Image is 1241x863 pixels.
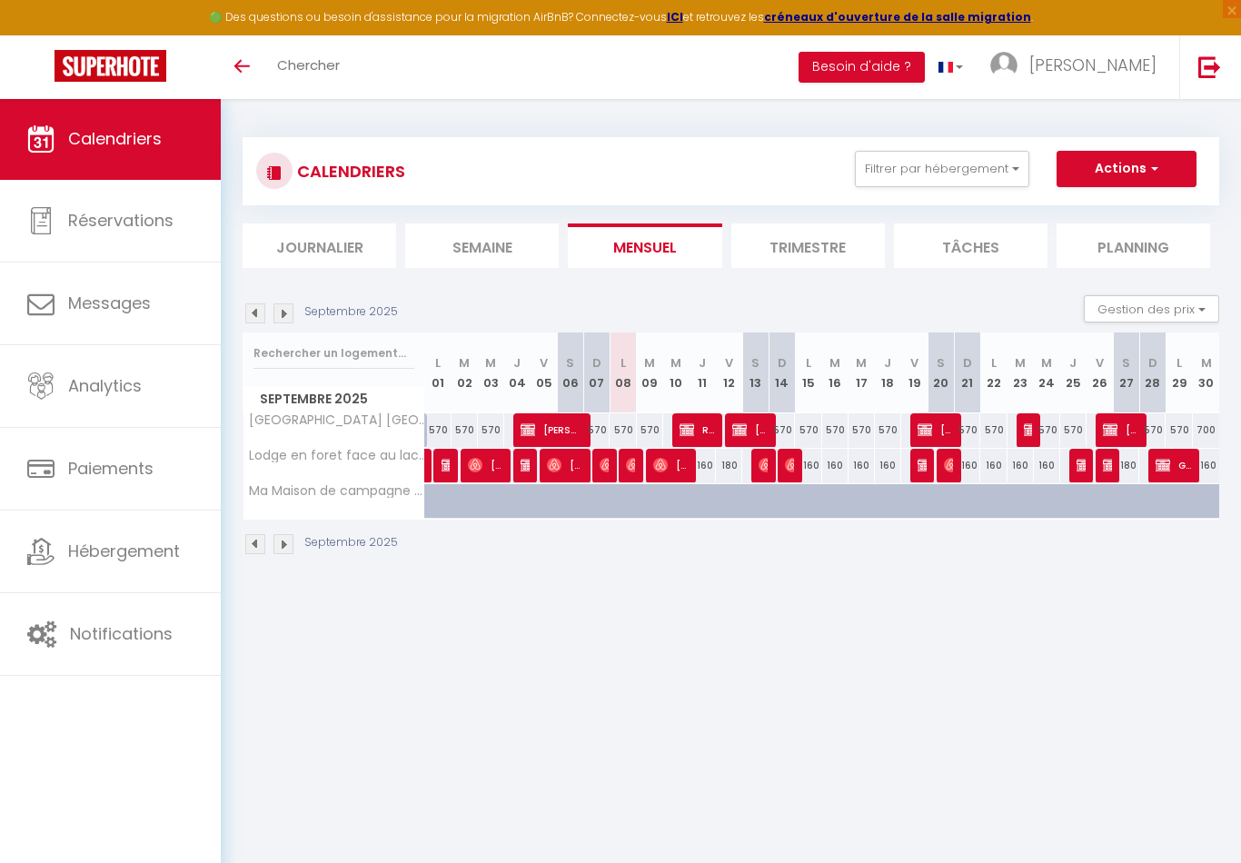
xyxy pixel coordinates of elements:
[583,413,610,447] div: 570
[1139,332,1166,413] th: 28
[991,354,997,372] abbr: L
[521,412,582,447] span: [PERSON_NAME]
[1103,448,1112,482] span: [PERSON_NAME]
[1156,448,1191,482] span: GreenGo A8B1O)
[910,354,918,372] abbr: V
[667,9,683,25] strong: ICI
[513,354,521,372] abbr: J
[963,354,972,372] abbr: D
[759,448,768,482] span: [PERSON_NAME]
[1193,449,1219,482] div: 160
[592,354,601,372] abbr: D
[795,332,821,413] th: 15
[980,332,1007,413] th: 22
[829,354,840,372] abbr: M
[849,413,875,447] div: 570
[521,448,530,482] span: [PERSON_NAME]
[725,354,733,372] abbr: V
[690,332,716,413] th: 11
[1166,332,1192,413] th: 29
[977,35,1179,99] a: ... [PERSON_NAME]
[1069,354,1077,372] abbr: J
[442,448,451,482] span: [PERSON_NAME]
[769,332,795,413] th: 14
[751,354,759,372] abbr: S
[1166,413,1192,447] div: 570
[680,412,715,447] span: Réservée [PERSON_NAME]
[690,449,716,482] div: 160
[637,413,663,447] div: 570
[1024,412,1033,447] span: Sarawak Paris P
[918,448,927,482] span: [PERSON_NAME]
[954,449,980,482] div: 160
[1034,449,1060,482] div: 160
[68,457,154,480] span: Paiements
[246,484,428,498] span: Ma Maison de campagne avec piscine.
[425,332,452,413] th: 01
[610,332,636,413] th: 08
[799,52,925,83] button: Besoin d'aide ?
[610,413,636,447] div: 570
[293,151,405,192] h3: CALENDRIERS
[731,223,885,268] li: Trimestre
[243,223,396,268] li: Journalier
[504,332,531,413] th: 04
[277,55,340,74] span: Chercher
[637,332,663,413] th: 09
[764,9,1031,25] a: créneaux d'ouverture de la salle migration
[901,332,928,413] th: 19
[459,354,470,372] abbr: M
[1084,295,1219,322] button: Gestion des prix
[547,448,582,482] span: [PERSON_NAME]
[856,354,867,372] abbr: M
[1139,413,1166,447] div: 570
[1057,223,1210,268] li: Planning
[1113,449,1139,482] div: 180
[894,223,1047,268] li: Tâches
[68,292,151,314] span: Messages
[1029,54,1157,76] span: [PERSON_NAME]
[954,332,980,413] th: 21
[716,332,742,413] th: 12
[918,412,953,447] span: [PERSON_NAME]
[884,354,891,372] abbr: J
[70,622,173,645] span: Notifications
[452,413,478,447] div: 570
[1041,354,1052,372] abbr: M
[875,332,901,413] th: 18
[716,449,742,482] div: 180
[778,354,787,372] abbr: D
[822,413,849,447] div: 570
[732,412,768,447] span: [PERSON_NAME]
[670,354,681,372] abbr: M
[849,449,875,482] div: 160
[304,303,398,321] p: Septembre 2025
[990,52,1018,79] img: ...
[742,332,769,413] th: 13
[1015,354,1026,372] abbr: M
[246,449,428,462] span: Lodge en foret face au lac avec bain nordique privatif
[1008,332,1034,413] th: 23
[1096,354,1104,372] abbr: V
[795,413,821,447] div: 570
[557,332,583,413] th: 06
[875,449,901,482] div: 160
[243,386,424,412] span: Septembre 2025
[855,151,1029,187] button: Filtrer par hébergement
[304,534,398,551] p: Septembre 2025
[1103,412,1138,447] span: [PERSON_NAME]
[1057,151,1196,187] button: Actions
[68,209,174,232] span: Réservations
[769,413,795,447] div: 570
[566,354,574,372] abbr: S
[954,413,980,447] div: 570
[1060,332,1087,413] th: 25
[485,354,496,372] abbr: M
[644,354,655,372] abbr: M
[980,449,1007,482] div: 160
[937,354,945,372] abbr: S
[468,448,503,482] span: [PERSON_NAME]
[699,354,706,372] abbr: J
[626,448,635,482] span: [PERSON_NAME]
[1077,448,1086,482] span: [PERSON_NAME]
